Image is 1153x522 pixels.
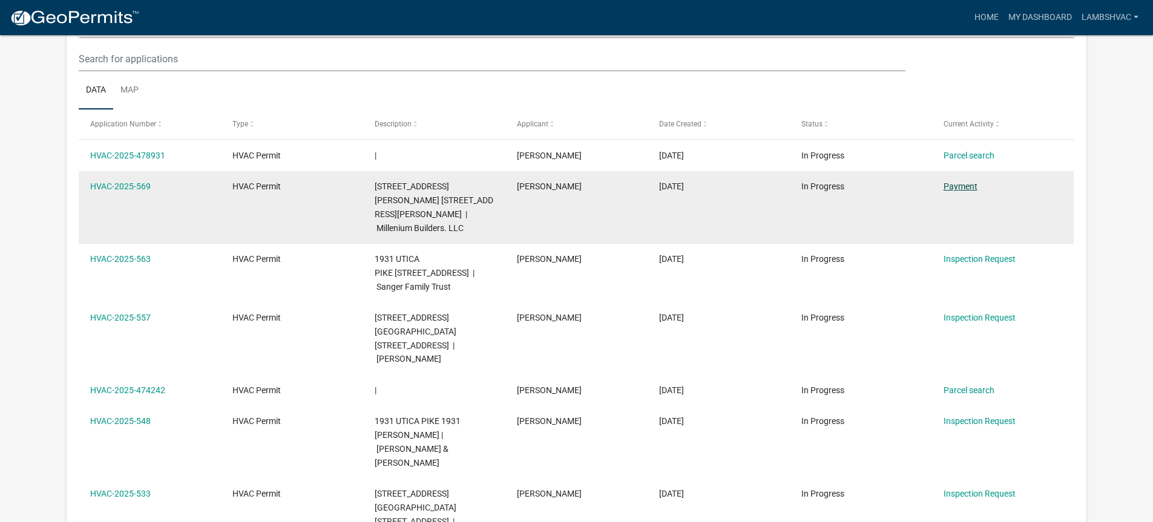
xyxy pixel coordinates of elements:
span: 227 HOPKINS LANE 227 Hopkins Lane | Millenium Builders. LLC [375,181,493,232]
a: Parcel search [944,151,994,160]
datatable-header-cell: Date Created [648,109,790,139]
span: 09/11/2025 [659,254,684,264]
a: Inspection Request [944,313,1016,322]
span: 09/05/2025 [659,385,684,395]
a: My Dashboard [1004,6,1077,29]
a: Parcel search [944,385,994,395]
datatable-header-cell: Status [789,109,931,139]
span: Application Number [90,120,156,128]
span: 09/15/2025 [659,151,684,160]
span: 09/15/2025 [659,181,684,191]
a: Home [970,6,1004,29]
a: HVAC-2025-533 [90,489,151,498]
span: HVAC Permit [232,181,281,191]
span: Sara Lamb [517,489,582,498]
datatable-header-cell: Application Number [79,109,221,139]
a: Inspection Request [944,254,1016,264]
span: HVAC Permit [232,416,281,426]
span: | [375,385,376,395]
a: HVAC-2025-557 [90,313,151,322]
a: Data [79,71,113,110]
span: Sara Lamb [517,151,582,160]
input: Search for applications [79,47,905,71]
a: Lambshvac [1077,6,1143,29]
span: In Progress [801,181,844,191]
span: Sara Lamb [517,254,582,264]
span: In Progress [801,313,844,322]
a: HVAC-2025-563 [90,254,151,264]
a: Inspection Request [944,416,1016,426]
span: 08/26/2025 [659,489,684,498]
a: Map [113,71,146,110]
span: HVAC Permit [232,254,281,264]
a: HVAC-2025-474242 [90,385,165,395]
span: Current Activity [944,120,994,128]
a: HVAC-2025-548 [90,416,151,426]
span: Status [801,120,823,128]
span: Type [232,120,248,128]
datatable-header-cell: Current Activity [931,109,1074,139]
a: Inspection Request [944,489,1016,498]
span: | [375,151,376,160]
span: Applicant [517,120,548,128]
a: HVAC-2025-569 [90,181,151,191]
span: In Progress [801,416,844,426]
span: Description [375,120,412,128]
span: HVAC Permit [232,151,281,160]
span: Sara Lamb [517,313,582,322]
span: 1931 UTICA PIKE 1931 Utica Pike | Sanger Larry & Linda J [375,416,461,467]
span: HVAC Permit [232,313,281,322]
span: In Progress [801,385,844,395]
span: HVAC Permit [232,489,281,498]
span: In Progress [801,254,844,264]
span: In Progress [801,489,844,498]
span: Sara Lamb [517,181,582,191]
datatable-header-cell: Description [363,109,505,139]
span: In Progress [801,151,844,160]
span: 515 NINTH STREET EAST 515 E 9th Street | Hickerson Charles J Jr [375,313,456,364]
datatable-header-cell: Applicant [505,109,648,139]
span: 09/09/2025 [659,313,684,322]
span: Sara Lamb [517,416,582,426]
span: Date Created [659,120,701,128]
span: Sara Lamb [517,385,582,395]
a: Payment [944,181,977,191]
span: 09/03/2025 [659,416,684,426]
a: HVAC-2025-478931 [90,151,165,160]
span: 1931 UTICA PIKE 1931 Utica Pike | Sanger Family Trust [375,254,475,292]
span: HVAC Permit [232,385,281,395]
datatable-header-cell: Type [221,109,363,139]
